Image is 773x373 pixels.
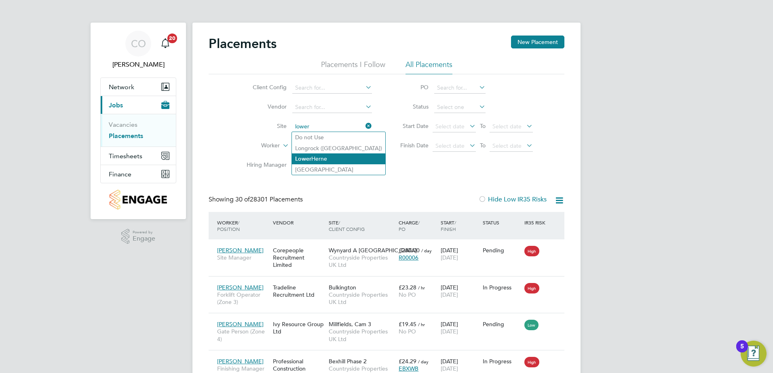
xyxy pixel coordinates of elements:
[399,254,418,261] span: R00006
[511,36,564,48] button: New Placement
[329,254,395,268] span: Countryside Properties UK Ltd
[329,247,417,254] span: Wynyard A [GEOGRAPHIC_DATA]
[483,321,521,328] div: Pending
[217,247,264,254] span: [PERSON_NAME]
[441,365,458,372] span: [DATE]
[399,321,416,328] span: £19.45
[292,143,385,153] li: Longrock ([GEOGRAPHIC_DATA])
[271,215,327,230] div: Vendor
[292,102,372,113] input: Search for...
[441,291,458,298] span: [DATE]
[157,31,173,57] a: 20
[483,247,521,254] div: Pending
[215,279,564,286] a: [PERSON_NAME]Forklift Operator (Zone 3)Tradeline Recruitment LtdBulkingtonCountryside Properties ...
[292,153,385,164] li: Herne
[101,147,176,165] button: Timesheets
[329,284,356,291] span: Bulkington
[477,140,488,151] span: To
[101,165,176,183] button: Finance
[121,229,156,244] a: Powered byEngage
[439,280,481,302] div: [DATE]
[101,78,176,96] button: Network
[321,60,385,74] li: Placements I Follow
[167,34,177,43] span: 20
[217,219,240,232] span: / Position
[392,84,429,91] label: PO
[292,132,385,142] li: Do not Use
[217,365,269,372] span: Finishing Manager
[421,247,432,254] span: / day
[483,284,521,291] div: In Progress
[439,243,481,265] div: [DATE]
[399,328,416,335] span: No PO
[441,254,458,261] span: [DATE]
[434,102,486,113] input: Select one
[209,36,277,52] h2: Placements
[522,215,550,230] div: IR35 Risk
[295,155,311,162] b: Lower
[435,142,465,149] span: Select date
[215,242,564,249] a: [PERSON_NAME]Site ManagerCorepeople Recruitment LimitedWynyard A [GEOGRAPHIC_DATA]Countryside Pro...
[215,316,564,323] a: [PERSON_NAME]Gate Person (Zone 4)Ivy Resource Group LtdMillfields, Cam 3Countryside Properties UK...
[101,114,176,147] div: Jobs
[441,328,458,335] span: [DATE]
[109,121,137,128] a: Vacancies
[292,164,385,175] li: [GEOGRAPHIC_DATA]
[215,353,564,360] a: [PERSON_NAME]Finishing ManagerProfessional Construction Recruitment LimitedBexhill Phase 2Country...
[418,285,425,291] span: / hr
[109,152,142,160] span: Timesheets
[399,247,420,254] span: £280.00
[235,195,250,203] span: 30 of
[217,284,264,291] span: [PERSON_NAME]
[217,254,269,261] span: Site Manager
[399,219,420,232] span: / PO
[740,346,744,357] div: 5
[217,328,269,342] span: Gate Person (Zone 4)
[233,142,280,150] label: Worker
[418,358,429,365] span: / day
[406,60,452,74] li: All Placements
[329,358,367,365] span: Bexhill Phase 2
[271,316,327,339] div: Ivy Resource Group Ltd
[524,320,539,330] span: Low
[399,358,416,365] span: £24.29
[215,215,271,236] div: Worker
[292,82,372,94] input: Search for...
[240,122,287,130] label: Site
[329,291,395,306] span: Countryside Properties UK Ltd
[240,103,287,110] label: Vendor
[217,358,264,365] span: [PERSON_NAME]
[392,103,429,110] label: Status
[441,219,456,232] span: / Finish
[741,341,767,367] button: Open Resource Center, 5 new notifications
[109,170,131,178] span: Finance
[392,122,429,130] label: Start Date
[399,284,416,291] span: £23.28
[100,190,176,210] a: Go to home page
[397,215,439,236] div: Charge
[100,60,176,69] span: Cheryl O'Toole
[271,280,327,302] div: Tradeline Recruitment Ltd
[240,84,287,91] label: Client Config
[492,142,522,149] span: Select date
[399,365,418,372] span: EBXWB
[271,243,327,273] div: Corepeople Recruitment Limited
[110,190,167,210] img: countryside-properties-logo-retina.png
[109,132,143,140] a: Placements
[235,195,303,203] span: 28301 Placements
[131,38,146,49] span: CO
[492,123,522,130] span: Select date
[418,321,425,327] span: / hr
[329,219,365,232] span: / Client Config
[524,246,539,256] span: High
[327,215,397,236] div: Site
[101,96,176,114] button: Jobs
[329,321,371,328] span: Millfields, Cam 3
[329,328,395,342] span: Countryside Properties UK Ltd
[133,235,155,242] span: Engage
[478,195,547,203] label: Hide Low IR35 Risks
[209,195,304,204] div: Showing
[439,215,481,236] div: Start
[109,101,123,109] span: Jobs
[217,321,264,328] span: [PERSON_NAME]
